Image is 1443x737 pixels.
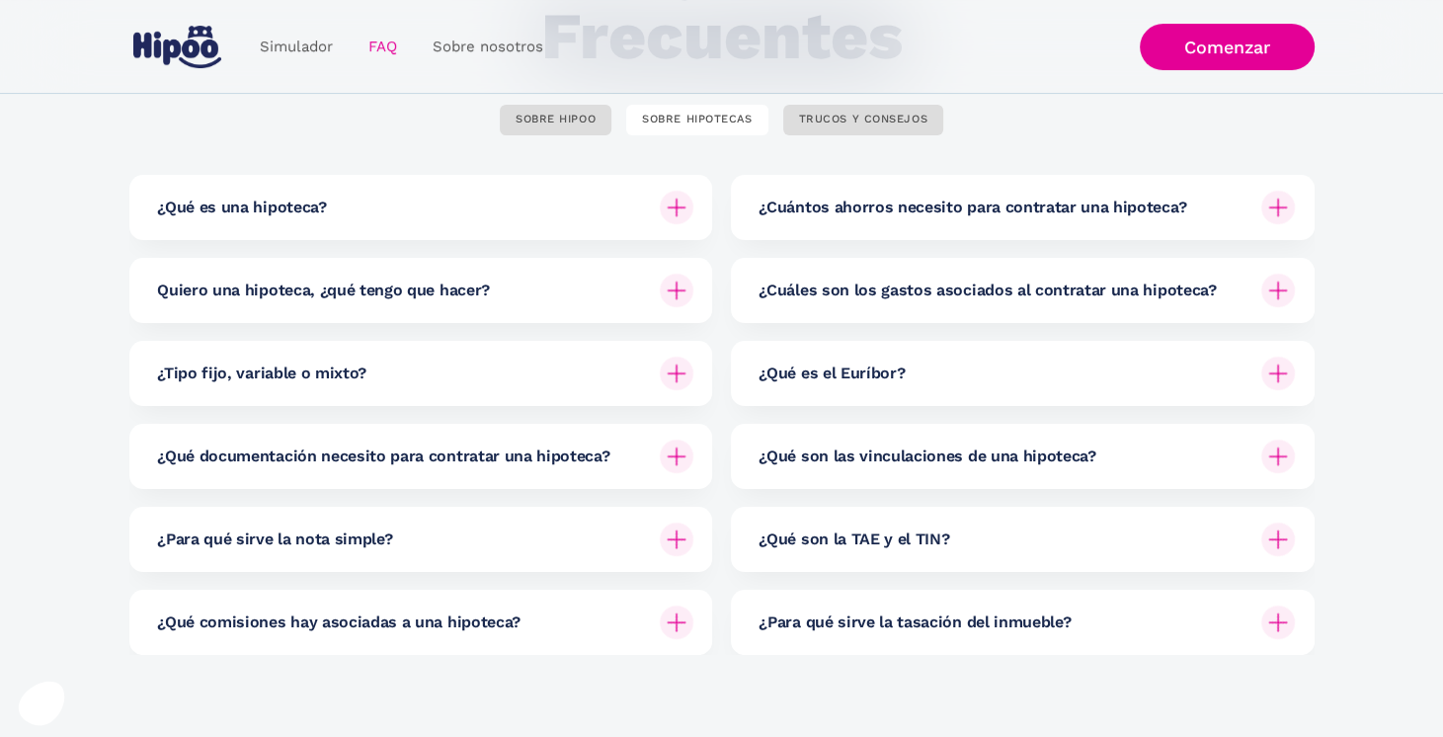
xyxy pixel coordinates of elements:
div: SOBRE HIPOO [516,113,596,127]
h6: ¿Qué es el Euríbor? [759,363,905,384]
h6: ¿Para qué sirve la nota simple? [157,529,392,550]
a: Simulador [242,28,351,66]
a: home [129,18,226,76]
h6: ¿Cuáles son los gastos asociados al contratar una hipoteca? [759,280,1216,301]
h6: ¿Qué es una hipoteca? [157,197,326,218]
h6: ¿Tipo fijo, variable o mixto? [157,363,366,384]
h6: ¿Qué documentación necesito para contratar una hipoteca? [157,446,609,467]
h6: ¿Qué son las vinculaciones de una hipoteca? [759,446,1095,467]
h6: ¿Cuántos ahorros necesito para contratar una hipoteca? [759,197,1186,218]
a: FAQ [351,28,415,66]
h6: ¿Qué comisiones hay asociadas a una hipoteca? [157,612,521,633]
a: Comenzar [1140,24,1315,70]
div: TRUCOS Y CONSEJOS [799,113,928,127]
h6: ¿Para qué sirve la tasación del inmueble? [759,612,1071,633]
div: SOBRE HIPOTECAS [642,113,752,127]
a: Sobre nosotros [415,28,561,66]
h6: Quiero una hipoteca, ¿qué tengo que hacer? [157,280,490,301]
h6: ¿Qué son la TAE y el TIN? [759,529,949,550]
